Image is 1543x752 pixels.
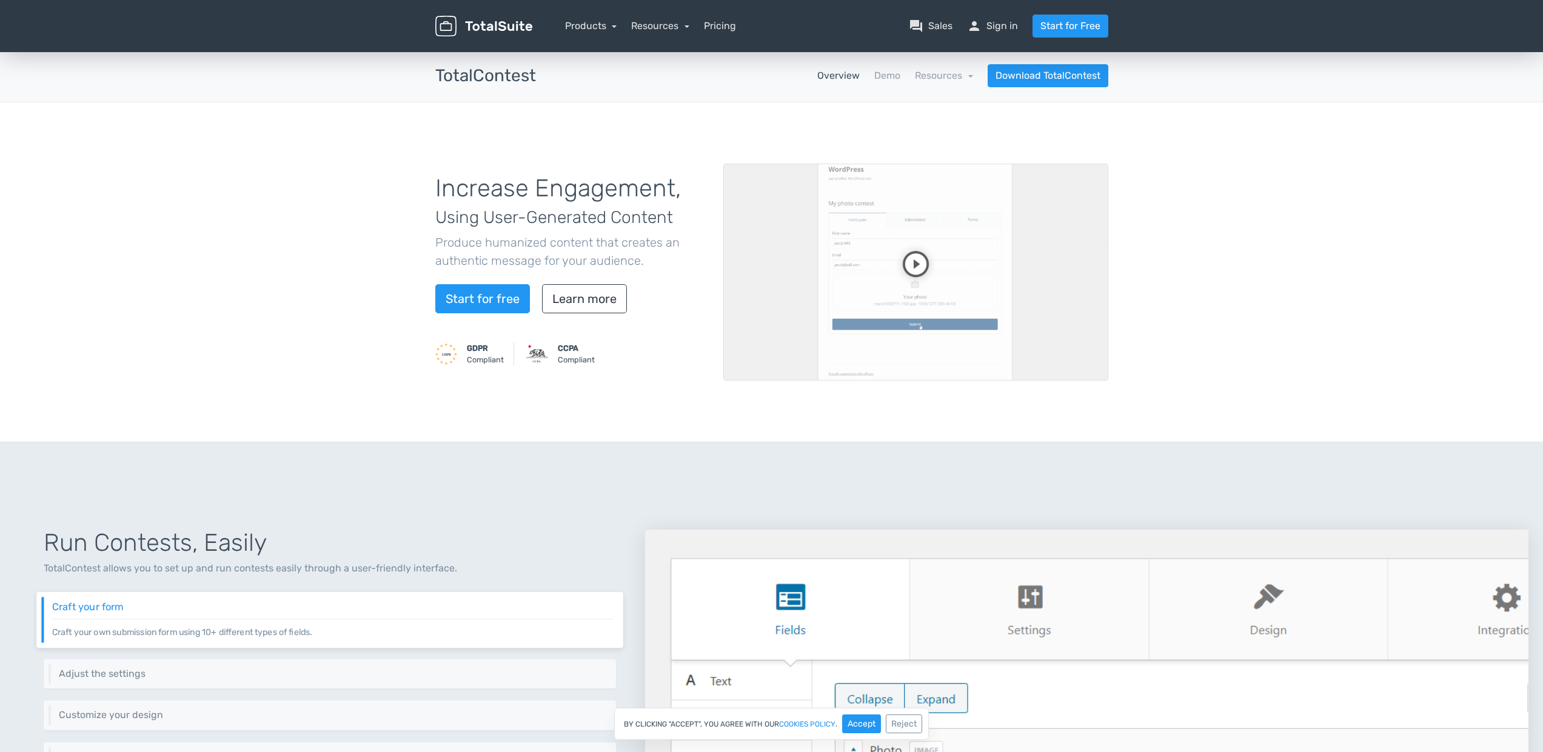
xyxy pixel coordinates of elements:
button: Accept [842,714,881,733]
small: Compliant [558,342,595,365]
span: Using User-Generated Content [435,207,673,227]
a: Overview [817,68,860,83]
a: Resources [915,70,973,81]
img: CCPA [526,343,548,365]
a: Start for free [435,284,530,313]
a: Demo [874,68,900,83]
img: TotalSuite for WordPress [435,16,532,37]
div: By clicking "Accept", you agree with our . [614,708,929,740]
p: Produce humanized content that creates an authentic message for your audience. [435,233,705,270]
a: Products [565,20,617,32]
button: Reject [886,714,922,733]
p: Craft your own submission form using 10+ different types of fields. [52,619,614,639]
a: Pricing [704,19,736,33]
img: GDPR [435,343,457,365]
small: Compliant [467,342,504,365]
strong: CCPA [558,344,578,353]
span: person [967,19,982,33]
p: Adjust your contest's behavior through a rich set of settings and options. [59,679,607,679]
h6: Adjust the settings [59,668,607,679]
a: Download TotalContest [988,64,1108,87]
a: Learn more [542,284,627,313]
h1: Increase Engagement, [435,175,705,228]
a: question_answerSales [909,19,952,33]
a: Start for Free [1033,15,1108,38]
span: question_answer [909,19,923,33]
a: cookies policy [779,720,835,728]
a: personSign in [967,19,1018,33]
a: Resources [631,20,689,32]
h3: TotalContest [435,67,536,85]
h1: Run Contests, Easily [44,530,616,556]
strong: GDPR [467,344,488,353]
p: TotalContest allows you to set up and run contests easily through a user-friendly interface. [44,561,616,576]
h6: Craft your form [52,601,614,612]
